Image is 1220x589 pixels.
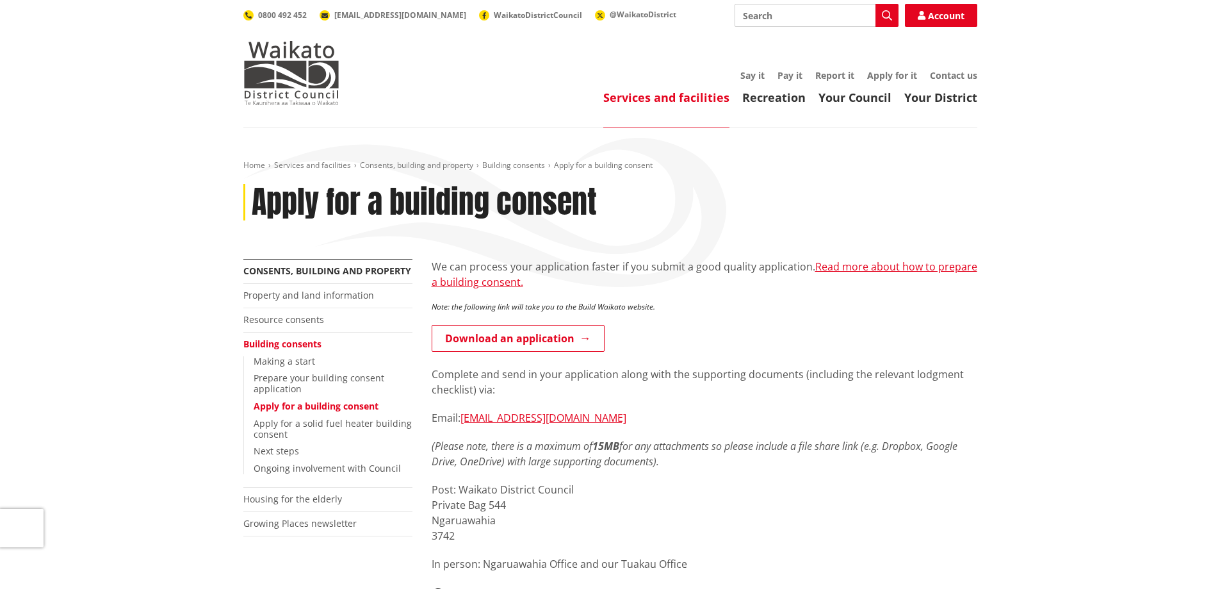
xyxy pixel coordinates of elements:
[930,69,977,81] a: Contact us
[252,184,597,221] h1: Apply for a building consent
[243,160,977,171] nav: breadcrumb
[243,313,324,326] a: Resource consents
[482,160,545,170] a: Building consents
[610,9,676,20] span: @WaikatoDistrict
[258,10,307,21] span: 0800 492 452
[432,410,977,426] p: Email:
[740,69,765,81] a: Say it
[494,10,582,21] span: WaikatoDistrictCouncil
[432,367,977,397] p: Complete and send in your application along with the supporting documents (including the relevant...
[432,556,977,572] p: In person: Ngaruawahia Office and our Tuakau Office
[243,517,357,529] a: Growing Places newsletter
[460,411,626,425] a: [EMAIL_ADDRESS][DOMAIN_NAME]
[274,160,351,170] a: Services and facilities
[742,90,806,105] a: Recreation
[432,482,977,543] p: Post: Waikato District Council Private Bag 544 Ngaruawahia 3742
[432,301,655,312] em: Note: the following link will take you to the Build Waikato website.
[360,160,473,170] a: Consents, building and property
[254,417,412,440] a: Apply for a solid fuel heater building consent​
[554,160,653,170] span: Apply for a building consent
[243,160,265,170] a: Home
[592,439,619,453] strong: 15MB
[818,90,891,105] a: Your Council
[254,445,299,457] a: Next steps
[595,9,676,20] a: @WaikatoDistrict
[334,10,466,21] span: [EMAIL_ADDRESS][DOMAIN_NAME]
[254,372,384,395] a: Prepare your building consent application
[432,260,977,289] a: Read more about how to prepare a building consent.
[777,69,802,81] a: Pay it
[432,439,957,469] em: (Please note, there is a maximum of for any attachments so please include a file share link (e.g....
[603,90,729,105] a: Services and facilities
[432,259,977,290] p: We can process your application faster if you submit a good quality application.
[254,462,401,474] a: Ongoing involvement with Council
[254,355,315,367] a: Making a start
[479,10,582,21] a: WaikatoDistrictCouncil
[867,69,917,81] a: Apply for it
[905,4,977,27] a: Account
[243,41,339,105] img: Waikato District Council - Te Kaunihera aa Takiwaa o Waikato
[243,338,321,350] a: Building consents
[815,69,854,81] a: Report it
[904,90,977,105] a: Your District
[243,289,374,301] a: Property and land information
[243,10,307,21] a: 0800 492 452
[254,400,378,412] a: Apply for a building consent
[243,493,342,505] a: Housing for the elderly
[243,265,411,277] a: Consents, building and property
[320,10,466,21] a: [EMAIL_ADDRESS][DOMAIN_NAME]
[432,325,605,352] a: Download an application
[735,4,899,27] input: Search input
